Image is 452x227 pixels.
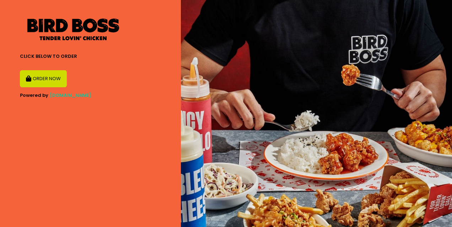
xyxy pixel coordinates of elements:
b: CLICK BELOW TO ORDER [20,53,77,60]
a: [DOMAIN_NAME] [49,92,91,99]
img: Bird Boss [20,11,127,48]
div: Powered by [20,92,161,99]
button: ORDER NOW [20,70,67,87]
